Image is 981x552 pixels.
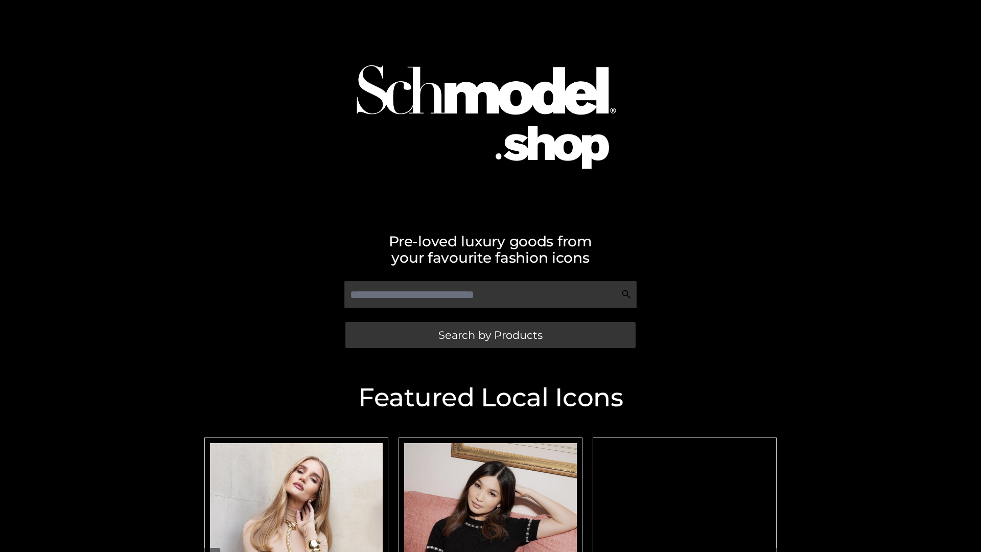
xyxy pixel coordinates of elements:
[199,385,782,410] h2: Featured Local Icons​
[438,330,543,340] span: Search by Products
[345,322,636,348] a: Search by Products
[199,233,782,266] h2: Pre-loved luxury goods from your favourite fashion icons
[621,289,632,300] img: Search Icon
